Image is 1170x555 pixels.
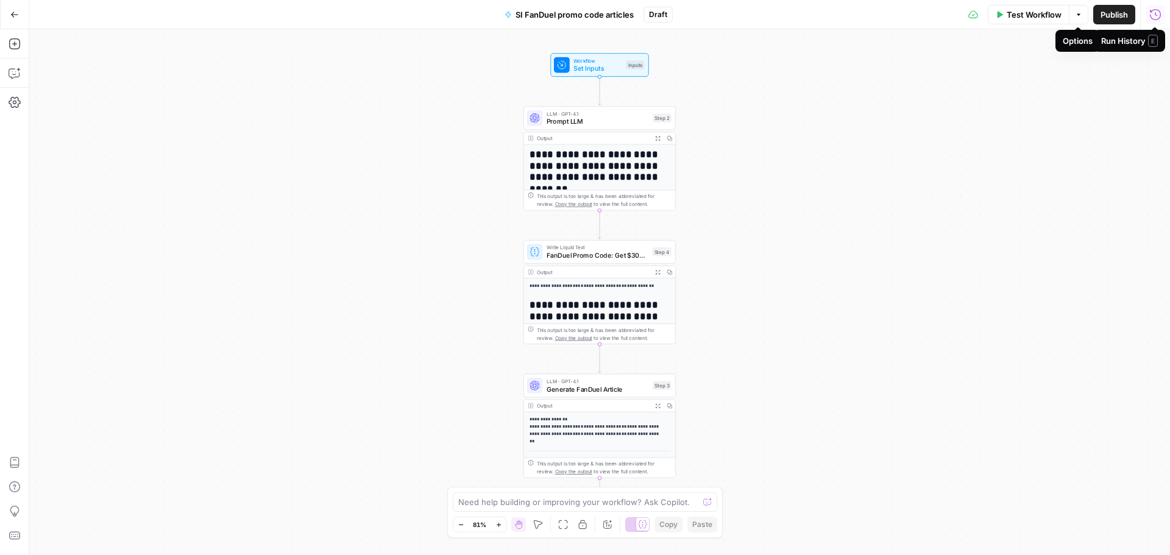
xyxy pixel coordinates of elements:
span: SI FanDuel promo code articles [516,9,634,21]
span: LLM · GPT-4.1 [547,110,649,118]
g: Edge from step_2 to step_4 [598,211,601,239]
button: Copy [654,517,682,532]
span: FanDuel Promo Code: Get $300 Bonus for {{ event_title }} [547,250,648,260]
div: This output is too large & has been abbreviated for review. to view the full content. [537,326,672,342]
span: Write Liquid Text [547,244,648,252]
span: E [1148,35,1158,47]
span: Copy the output [555,468,592,475]
button: Paste [687,517,717,532]
span: Copy the output [555,335,592,341]
div: Step 4 [652,247,671,256]
g: Edge from step_4 to step_3 [598,344,601,373]
span: Copy the output [555,201,592,207]
span: Copy [659,519,678,530]
div: Step 2 [653,114,672,123]
button: Test Workflow [988,5,1069,24]
span: Paste [692,519,712,530]
span: Publish [1101,9,1128,21]
g: Edge from start to step_2 [598,77,601,105]
span: Generate FanDuel Article [547,384,649,394]
div: Options [1063,35,1093,47]
div: Output [537,401,649,409]
div: Inputs [626,60,645,69]
span: Test Workflow [1007,9,1062,21]
div: Write Liquid TextFanDuel Promo Code: Get $300 Bonus for {{ event_title }}Step 4Output**** **** **... [523,240,676,344]
span: 81% [473,520,486,529]
span: LLM · GPT-4.1 [547,377,649,385]
span: Prompt LLM [547,116,649,126]
span: Set Inputs [573,63,622,73]
div: This output is too large & has been abbreviated for review. to view the full content. [537,193,672,208]
div: WorkflowSet InputsInputs [523,53,676,77]
button: SI FanDuel promo code articles [497,5,641,24]
div: Run History [1101,35,1158,47]
span: Draft [649,9,667,20]
div: Step 3 [653,381,672,391]
span: Workflow [573,57,622,65]
div: This output is too large & has been abbreviated for review. to view the full content. [537,460,672,476]
div: Output [537,134,649,142]
div: Output [537,268,649,276]
button: Publish [1093,5,1135,24]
